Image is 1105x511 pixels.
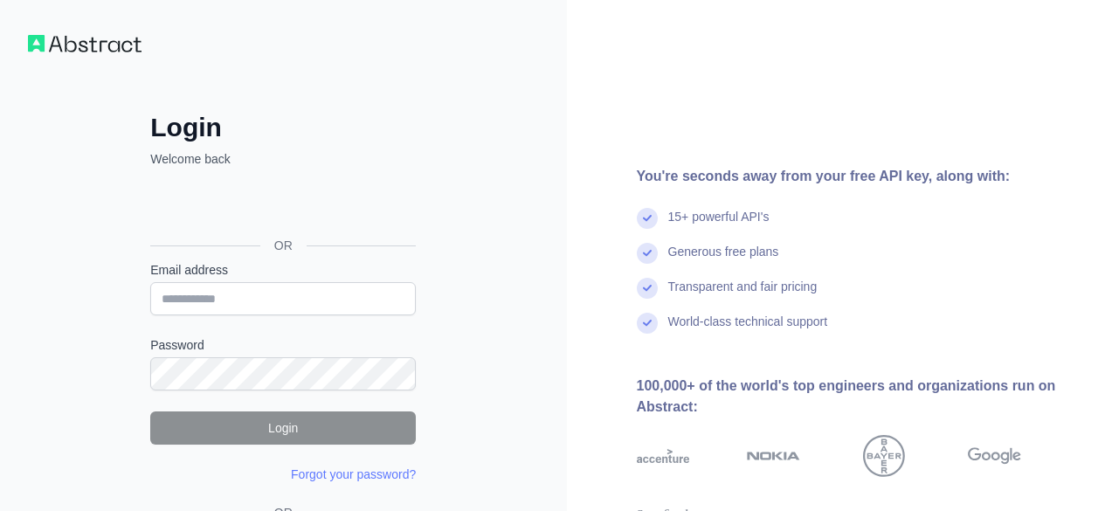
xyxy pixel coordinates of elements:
[260,237,307,254] span: OR
[637,313,658,334] img: check mark
[668,243,779,278] div: Generous free plans
[142,187,421,225] iframe: Bouton "Se connecter avec Google"
[747,435,800,477] img: nokia
[637,243,658,264] img: check mark
[291,467,416,481] a: Forgot your password?
[668,313,828,348] div: World-class technical support
[668,208,770,243] div: 15+ powerful API's
[668,278,818,313] div: Transparent and fair pricing
[863,435,905,477] img: bayer
[637,435,690,477] img: accenture
[150,411,416,445] button: Login
[28,35,142,52] img: Workflow
[150,261,416,279] label: Email address
[150,112,416,143] h2: Login
[150,150,416,168] p: Welcome back
[150,336,416,354] label: Password
[968,435,1021,477] img: google
[637,166,1078,187] div: You're seconds away from your free API key, along with:
[637,208,658,229] img: check mark
[637,278,658,299] img: check mark
[637,376,1078,418] div: 100,000+ of the world's top engineers and organizations run on Abstract:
